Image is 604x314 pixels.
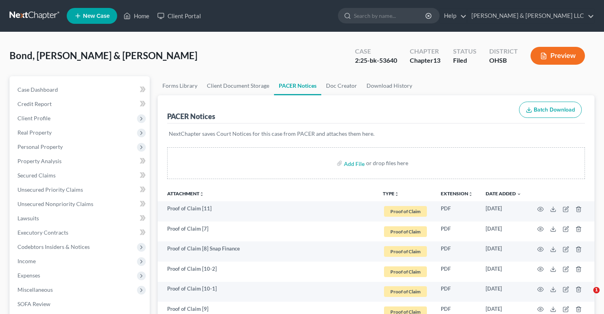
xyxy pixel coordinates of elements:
[354,8,426,23] input: Search by name...
[486,191,521,196] a: Date Added expand_more
[11,197,150,211] a: Unsecured Nonpriority Claims
[10,50,197,61] span: Bond, [PERSON_NAME] & [PERSON_NAME]
[479,241,528,262] td: [DATE]
[479,282,528,302] td: [DATE]
[158,201,376,222] td: Proof of Claim [11]
[199,192,204,196] i: unfold_more
[11,225,150,240] a: Executory Contracts
[11,154,150,168] a: Property Analysis
[17,143,63,150] span: Personal Property
[120,9,153,23] a: Home
[434,262,479,282] td: PDF
[468,192,473,196] i: unfold_more
[17,286,53,293] span: Miscellaneous
[383,265,428,278] a: Proof of Claim
[17,215,39,222] span: Lawsuits
[440,9,467,23] a: Help
[453,56,477,65] div: Filed
[384,266,427,277] span: Proof of Claim
[83,13,110,19] span: New Case
[158,76,202,95] a: Forms Library
[383,285,428,298] a: Proof of Claim
[17,115,50,121] span: Client Profile
[167,191,204,196] a: Attachmentunfold_more
[479,201,528,222] td: [DATE]
[467,9,594,23] a: [PERSON_NAME] & [PERSON_NAME] LLC
[17,129,52,136] span: Real Property
[517,192,521,196] i: expand_more
[355,47,397,56] div: Case
[434,282,479,302] td: PDF
[384,246,427,257] span: Proof of Claim
[202,76,274,95] a: Client Document Storage
[593,287,600,293] span: 1
[366,159,408,167] div: or drop files here
[158,222,376,242] td: Proof of Claim [7]
[17,243,90,250] span: Codebtors Insiders & Notices
[355,56,397,65] div: 2:25-bk-53640
[434,222,479,242] td: PDF
[489,47,518,56] div: District
[434,241,479,262] td: PDF
[274,76,321,95] a: PACER Notices
[11,83,150,97] a: Case Dashboard
[158,241,376,262] td: Proof of Claim [8] Snap Finance
[519,102,582,118] button: Batch Download
[17,86,58,93] span: Case Dashboard
[158,262,376,282] td: Proof of Claim [10-2]
[17,258,36,264] span: Income
[11,183,150,197] a: Unsecured Priority Claims
[11,97,150,111] a: Credit Report
[17,172,56,179] span: Secured Claims
[534,106,575,113] span: Batch Download
[321,76,362,95] a: Doc Creator
[489,56,518,65] div: OHSB
[531,47,585,65] button: Preview
[383,191,399,196] button: TYPEunfold_more
[17,301,50,307] span: SOFA Review
[479,262,528,282] td: [DATE]
[158,282,376,302] td: Proof of Claim [10-1]
[169,130,583,138] p: NextChapter saves Court Notices for this case from PACER and attaches them here.
[384,226,427,237] span: Proof of Claim
[433,56,440,64] span: 13
[362,76,417,95] a: Download History
[410,56,440,65] div: Chapter
[17,158,62,164] span: Property Analysis
[577,287,596,306] iframe: Intercom live chat
[441,191,473,196] a: Extensionunfold_more
[17,100,52,107] span: Credit Report
[383,205,428,218] a: Proof of Claim
[394,192,399,196] i: unfold_more
[11,168,150,183] a: Secured Claims
[383,225,428,238] a: Proof of Claim
[384,206,427,217] span: Proof of Claim
[17,186,83,193] span: Unsecured Priority Claims
[410,47,440,56] div: Chapter
[17,229,68,236] span: Executory Contracts
[167,112,215,121] div: PACER Notices
[479,222,528,242] td: [DATE]
[434,201,479,222] td: PDF
[153,9,205,23] a: Client Portal
[11,211,150,225] a: Lawsuits
[384,286,427,297] span: Proof of Claim
[383,245,428,258] a: Proof of Claim
[453,47,477,56] div: Status
[17,272,40,279] span: Expenses
[17,200,93,207] span: Unsecured Nonpriority Claims
[11,297,150,311] a: SOFA Review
